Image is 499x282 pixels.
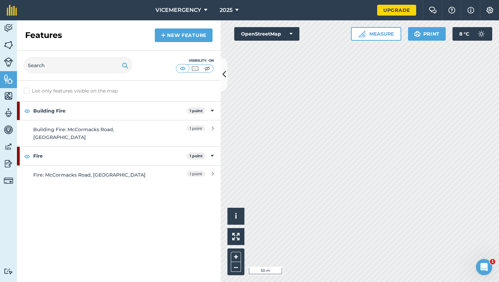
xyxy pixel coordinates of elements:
img: svg+xml;base64,PHN2ZyB4bWxucz0iaHR0cDovL3d3dy53My5vcmcvMjAwMC9zdmciIHdpZHRoPSIxOSIgaGVpZ2h0PSIyNC... [414,30,421,38]
img: svg+xml;base64,PD94bWwgdmVyc2lvbj0iMS4wIiBlbmNvZGluZz0idXRmLTgiPz4KPCEtLSBHZW5lcmF0b3I6IEFkb2JlIE... [4,268,13,275]
button: Print [408,27,446,41]
img: svg+xml;base64,PHN2ZyB4bWxucz0iaHR0cDovL3d3dy53My5vcmcvMjAwMC9zdmciIHdpZHRoPSIxOCIgaGVpZ2h0PSIyNC... [24,152,30,160]
img: svg+xml;base64,PHN2ZyB4bWxucz0iaHR0cDovL3d3dy53My5vcmcvMjAwMC9zdmciIHdpZHRoPSI1NiIgaGVpZ2h0PSI2MC... [4,74,13,84]
span: 8 ° C [459,27,469,41]
img: Two speech bubbles overlapping with the left bubble in the forefront [429,7,437,14]
button: – [231,262,241,272]
img: svg+xml;base64,PHN2ZyB4bWxucz0iaHR0cDovL3d3dy53My5vcmcvMjAwMC9zdmciIHdpZHRoPSIxOCIgaGVpZ2h0PSIyNC... [24,107,30,115]
img: svg+xml;base64,PD94bWwgdmVyc2lvbj0iMS4wIiBlbmNvZGluZz0idXRmLTgiPz4KPCEtLSBHZW5lcmF0b3I6IEFkb2JlIE... [4,176,13,185]
button: i [227,208,244,225]
a: New feature [155,28,212,42]
div: Visibility: On [176,58,214,63]
img: svg+xml;base64,PHN2ZyB4bWxucz0iaHR0cDovL3d3dy53My5vcmcvMjAwMC9zdmciIHdpZHRoPSI1MCIgaGVpZ2h0PSI0MC... [203,65,211,72]
span: 1 point [187,125,205,131]
img: svg+xml;base64,PD94bWwgdmVyc2lvbj0iMS4wIiBlbmNvZGluZz0idXRmLTgiPz4KPCEtLSBHZW5lcmF0b3I6IEFkb2JlIE... [4,142,13,152]
img: svg+xml;base64,PD94bWwgdmVyc2lvbj0iMS4wIiBlbmNvZGluZz0idXRmLTgiPz4KPCEtLSBHZW5lcmF0b3I6IEFkb2JlIE... [4,125,13,135]
iframe: Intercom live chat [476,259,492,275]
div: Fire1 point [17,147,221,165]
img: svg+xml;base64,PHN2ZyB4bWxucz0iaHR0cDovL3d3dy53My5vcmcvMjAwMC9zdmciIHdpZHRoPSI1MCIgaGVpZ2h0PSI0MC... [179,65,187,72]
button: OpenStreetMap [234,27,299,41]
img: Ruler icon [358,31,365,37]
div: Fire: McCormacks Road, [GEOGRAPHIC_DATA] [33,171,154,179]
img: A cog icon [486,7,494,14]
a: Upgrade [377,5,416,16]
img: svg+xml;base64,PD94bWwgdmVyc2lvbj0iMS4wIiBlbmNvZGluZz0idXRmLTgiPz4KPCEtLSBHZW5lcmF0b3I6IEFkb2JlIE... [4,57,13,67]
img: svg+xml;base64,PHN2ZyB4bWxucz0iaHR0cDovL3d3dy53My5vcmcvMjAwMC9zdmciIHdpZHRoPSIxNCIgaGVpZ2h0PSIyNC... [161,31,166,39]
button: 8 °C [452,27,492,41]
img: svg+xml;base64,PHN2ZyB4bWxucz0iaHR0cDovL3d3dy53My5vcmcvMjAwMC9zdmciIHdpZHRoPSI1NiIgaGVpZ2h0PSI2MC... [4,91,13,101]
a: Fire: McCormacks Road, [GEOGRAPHIC_DATA]1 point [17,165,221,184]
button: + [231,252,241,262]
img: fieldmargin Logo [7,5,17,16]
span: 1 [490,259,495,264]
div: Building Fire: McCormacks Road, [GEOGRAPHIC_DATA] [33,126,154,141]
strong: 1 point [190,154,203,158]
img: svg+xml;base64,PD94bWwgdmVyc2lvbj0iMS4wIiBlbmNvZGluZz0idXRmLTgiPz4KPCEtLSBHZW5lcmF0b3I6IEFkb2JlIE... [475,27,488,41]
img: svg+xml;base64,PHN2ZyB4bWxucz0iaHR0cDovL3d3dy53My5vcmcvMjAwMC9zdmciIHdpZHRoPSIxNyIgaGVpZ2h0PSIxNy... [467,6,474,14]
img: svg+xml;base64,PD94bWwgdmVyc2lvbj0iMS4wIiBlbmNvZGluZz0idXRmLTgiPz4KPCEtLSBHZW5lcmF0b3I6IEFkb2JlIE... [4,108,13,118]
img: svg+xml;base64,PD94bWwgdmVyc2lvbj0iMS4wIiBlbmNvZGluZz0idXRmLTgiPz4KPCEtLSBHZW5lcmF0b3I6IEFkb2JlIE... [4,23,13,33]
span: i [235,212,237,220]
strong: Building Fire [33,102,187,120]
span: 2025 [220,6,233,14]
button: Measure [351,27,401,41]
img: Four arrows, one pointing top left, one top right, one bottom right and the last bottom left [232,233,240,240]
input: Search [24,57,132,74]
img: svg+xml;base64,PHN2ZyB4bWxucz0iaHR0cDovL3d3dy53My5vcmcvMjAwMC9zdmciIHdpZHRoPSI1MCIgaGVpZ2h0PSI0MC... [191,65,199,72]
label: List only features visible on the map [24,87,118,95]
span: VICEMERGENCY [155,6,201,14]
strong: Fire [33,147,187,165]
h2: Features [25,30,62,41]
img: svg+xml;base64,PHN2ZyB4bWxucz0iaHR0cDovL3d3dy53My5vcmcvMjAwMC9zdmciIHdpZHRoPSI1NiIgaGVpZ2h0PSI2MC... [4,40,13,50]
a: Building Fire: McCormacks Road, [GEOGRAPHIC_DATA]1 point [17,120,221,146]
img: svg+xml;base64,PHN2ZyB4bWxucz0iaHR0cDovL3d3dy53My5vcmcvMjAwMC9zdmciIHdpZHRoPSIxOSIgaGVpZ2h0PSIyNC... [122,61,128,69]
span: 1 point [187,171,205,177]
img: A question mark icon [448,7,456,14]
strong: 1 point [190,108,203,113]
div: Building Fire1 point [17,102,221,120]
img: svg+xml;base64,PD94bWwgdmVyc2lvbj0iMS4wIiBlbmNvZGluZz0idXRmLTgiPz4KPCEtLSBHZW5lcmF0b3I6IEFkb2JlIE... [4,159,13,169]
